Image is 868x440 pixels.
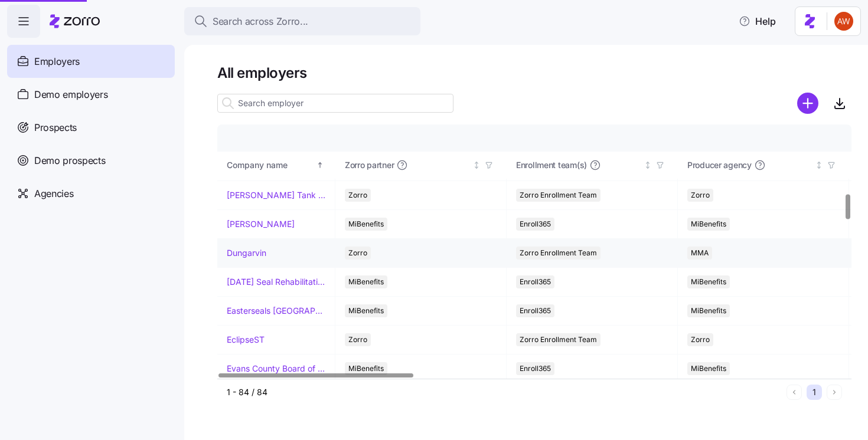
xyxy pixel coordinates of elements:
a: EclipseST [227,334,265,346]
span: Search across Zorro... [213,14,308,29]
th: Company nameSorted ascending [217,152,335,179]
a: [DATE] Seal Rehabilitation Center of [GEOGRAPHIC_DATA] [227,276,325,288]
a: Agencies [7,177,175,210]
a: Demo employers [7,78,175,111]
span: MMA [691,247,709,260]
div: Not sorted [472,161,481,169]
div: Company name [227,159,314,172]
h1: All employers [217,64,851,82]
span: MiBenefits [348,304,384,317]
span: Demo prospects [34,153,106,168]
span: MiBenefits [348,218,384,231]
th: Zorro partnerNot sorted [335,152,507,179]
span: Enrollment team(s) [516,159,587,171]
span: MiBenefits [348,362,384,375]
a: Dungarvin [227,247,266,259]
span: Employers [34,54,80,69]
span: Help [739,14,776,28]
span: Zorro [348,247,367,260]
a: [PERSON_NAME] [227,218,295,230]
a: Prospects [7,111,175,144]
span: MiBenefits [691,304,726,317]
span: Zorro [691,189,710,202]
span: Enroll365 [520,362,551,375]
span: Zorro Enrollment Team [520,333,597,346]
span: Enroll365 [520,304,551,317]
img: 3c671664b44671044fa8929adf5007c6 [834,12,853,31]
span: Zorro Enrollment Team [520,247,597,260]
span: MiBenefits [348,275,384,288]
div: Not sorted [644,161,652,169]
span: Zorro [348,333,367,346]
svg: add icon [797,93,818,114]
span: Enroll365 [520,275,551,288]
a: [PERSON_NAME] Tank & Welding Corp [227,189,325,201]
span: Zorro [348,189,367,202]
span: Prospects [34,120,77,135]
input: Search employer [217,94,453,113]
span: Zorro Enrollment Team [520,189,597,202]
span: Zorro partner [345,159,394,171]
button: Next page [827,385,842,400]
th: Enrollment team(s)Not sorted [507,152,678,179]
span: MiBenefits [691,275,726,288]
span: Producer agency [687,159,752,171]
span: Enroll365 [520,218,551,231]
button: Search across Zorro... [184,7,420,35]
a: Demo prospects [7,144,175,177]
button: Help [729,9,785,33]
button: 1 [807,385,822,400]
a: Evans County Board of Commissioners [227,363,325,375]
div: Sorted ascending [316,161,324,169]
span: Demo employers [34,87,108,102]
th: Producer agencyNot sorted [678,152,849,179]
span: Agencies [34,186,73,201]
span: Zorro [691,333,710,346]
a: Employers [7,45,175,78]
span: MiBenefits [691,218,726,231]
button: Previous page [787,385,802,400]
a: Easterseals [GEOGRAPHIC_DATA] & [GEOGRAPHIC_DATA][US_STATE] [227,305,325,317]
span: MiBenefits [691,362,726,375]
div: Not sorted [815,161,823,169]
div: 1 - 84 / 84 [227,386,782,398]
